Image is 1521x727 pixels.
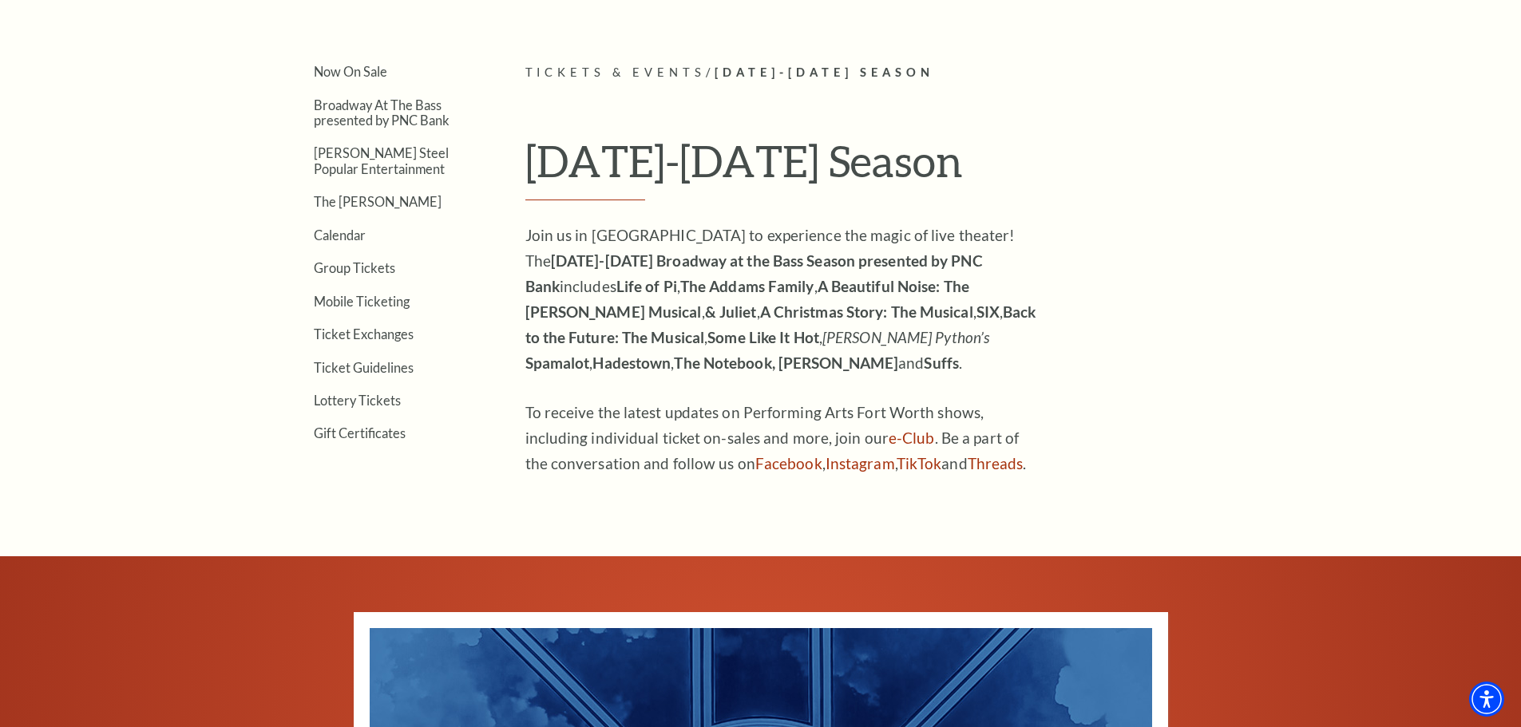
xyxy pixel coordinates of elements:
[976,302,1000,321] strong: SIX
[705,302,757,321] strong: & Juliet
[314,260,395,275] a: Group Tickets
[525,65,707,79] span: Tickets & Events
[968,454,1024,472] a: Threads - open in a new tab
[525,277,969,321] strong: A Beautiful Noise: The [PERSON_NAME] Musical
[314,64,387,79] a: Now On Sale
[592,354,671,372] strong: Hadestown
[680,277,814,295] strong: The Addams Family
[525,135,1256,200] h1: [DATE]-[DATE] Season
[889,429,935,447] a: e-Club
[314,97,450,128] a: Broadway At The Bass presented by PNC Bank
[525,63,1256,83] p: /
[314,425,406,441] a: Gift Certificates
[924,354,959,372] strong: Suffs
[525,223,1044,376] p: Join us in [GEOGRAPHIC_DATA] to experience the magic of live theater! The includes , , , , , , , ...
[525,251,983,295] strong: [DATE]-[DATE] Broadway at the Bass Season presented by PNC Bank
[826,454,895,472] a: Instagram - open in a new tab
[755,454,822,472] a: Facebook - open in a new tab
[674,354,898,372] strong: The Notebook, [PERSON_NAME]
[314,194,442,209] a: The [PERSON_NAME]
[314,326,414,342] a: Ticket Exchanges
[715,65,934,79] span: [DATE]-[DATE] Season
[525,354,590,372] strong: Spamalot
[1469,682,1504,717] div: Accessibility Menu
[525,302,1036,346] strong: Back to the Future: The Musical
[897,454,942,472] a: TikTok - open in a new tab
[314,360,414,375] a: Ticket Guidelines
[707,328,819,346] strong: Some Like It Hot
[822,328,989,346] em: [PERSON_NAME] Python’s
[314,393,401,408] a: Lottery Tickets
[314,294,410,309] a: Mobile Ticketing
[616,277,677,295] strong: Life of Pi
[314,145,449,176] a: [PERSON_NAME] Steel Popular Entertainment
[760,302,973,321] strong: A Christmas Story: The Musical
[314,227,366,243] a: Calendar
[525,400,1044,476] p: To receive the latest updates on Performing Arts Fort Worth shows, including individual ticket on...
